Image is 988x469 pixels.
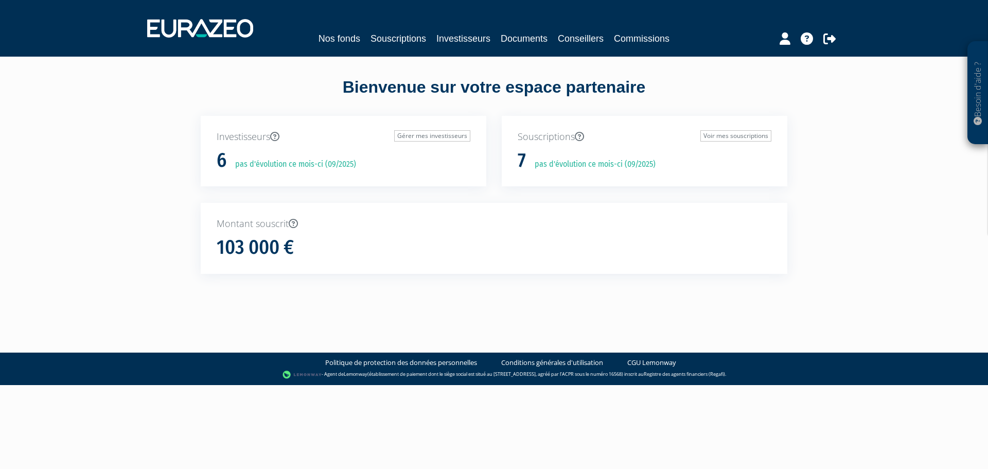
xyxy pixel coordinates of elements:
[527,159,656,170] p: pas d'évolution ce mois-ci (09/2025)
[501,358,603,368] a: Conditions générales d'utilisation
[644,371,725,377] a: Registre des agents financiers (Regafi)
[436,31,490,46] a: Investisseurs
[193,76,795,116] div: Bienvenue sur votre espace partenaire
[700,130,771,142] a: Voir mes souscriptions
[558,31,604,46] a: Conseillers
[325,358,477,368] a: Politique de protection des données personnelles
[518,130,771,144] p: Souscriptions
[283,370,322,380] img: logo-lemonway.png
[217,130,470,144] p: Investisseurs
[10,370,978,380] div: - Agent de (établissement de paiement dont le siège social est situé au [STREET_ADDRESS], agréé p...
[972,47,984,140] p: Besoin d'aide ?
[344,371,367,377] a: Lemonway
[228,159,356,170] p: pas d'évolution ce mois-ci (09/2025)
[501,31,548,46] a: Documents
[370,31,426,46] a: Souscriptions
[147,19,253,38] img: 1732889491-logotype_eurazeo_blanc_rvb.png
[217,150,226,171] h1: 6
[319,31,360,46] a: Nos fonds
[217,217,771,231] p: Montant souscrit
[627,358,676,368] a: CGU Lemonway
[614,31,669,46] a: Commissions
[394,130,470,142] a: Gérer mes investisseurs
[518,150,526,171] h1: 7
[217,237,294,258] h1: 103 000 €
